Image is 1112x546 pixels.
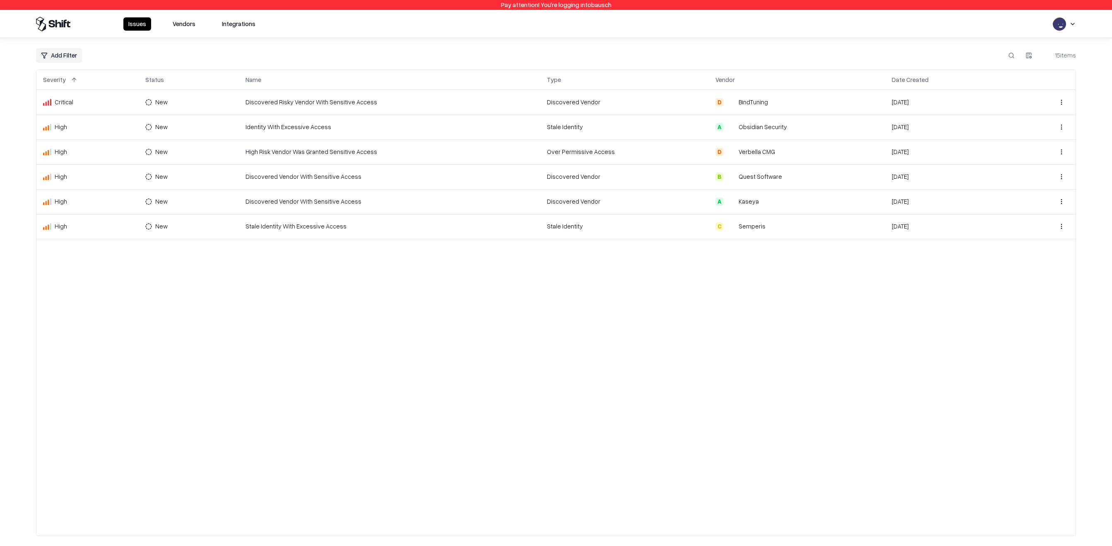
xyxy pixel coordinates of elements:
[43,123,132,131] div: High
[145,120,180,134] button: New
[715,222,724,231] div: C
[145,195,180,208] button: New
[727,123,735,131] img: Obsidian Security
[145,145,180,159] button: New
[540,189,709,214] td: Discovered Vendor
[739,222,765,231] div: Semperis
[885,189,1017,214] td: [DATE]
[739,98,768,106] div: BindTuning
[885,164,1017,189] td: [DATE]
[123,17,151,31] button: Issues
[239,164,540,189] td: Discovered Vendor With Sensitive Access
[36,48,82,63] button: Add Filter
[155,147,168,156] div: New
[217,17,260,31] button: Integrations
[715,75,735,84] div: Vendor
[885,140,1017,164] td: [DATE]
[727,173,735,181] img: Quest Software
[239,189,540,214] td: Discovered Vendor With Sensitive Access
[727,222,735,231] img: Semperis
[155,123,168,131] div: New
[739,172,782,181] div: Quest Software
[715,197,724,206] div: A
[727,197,735,206] img: Kaseya
[43,197,132,206] div: High
[155,98,168,106] div: New
[168,17,200,31] button: Vendors
[43,98,132,106] div: Critical
[739,123,787,131] div: Obsidian Security
[155,197,168,206] div: New
[540,90,709,115] td: Discovered Vendor
[885,214,1017,239] td: [DATE]
[43,75,66,84] div: Severity
[239,115,540,140] td: Identity With Excessive Access
[739,147,775,156] div: Verbella CMG
[145,96,180,109] button: New
[715,173,724,181] div: B
[715,148,724,156] div: D
[43,222,132,231] div: High
[885,115,1017,140] td: [DATE]
[145,75,164,84] div: Status
[1043,51,1076,60] div: 15 items
[239,214,540,239] td: Stale Identity With Excessive Access
[727,148,735,156] img: Verbella CMG
[43,172,132,181] div: High
[155,222,168,231] div: New
[239,90,540,115] td: Discovered Risky Vendor With Sensitive Access
[540,164,709,189] td: Discovered Vendor
[727,98,735,106] img: BindTuning
[892,75,929,84] div: Date Created
[246,75,261,84] div: Name
[239,140,540,164] td: High Risk Vendor Was Granted Sensitive Access
[540,214,709,239] td: Stale Identity
[145,170,180,183] button: New
[540,115,709,140] td: Stale Identity
[715,123,724,131] div: A
[739,197,759,206] div: Kaseya
[885,90,1017,115] td: [DATE]
[547,75,561,84] div: Type
[43,147,132,156] div: High
[540,140,709,164] td: Over Permissive Access
[155,172,168,181] div: New
[715,98,724,106] div: D
[145,220,180,233] button: New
